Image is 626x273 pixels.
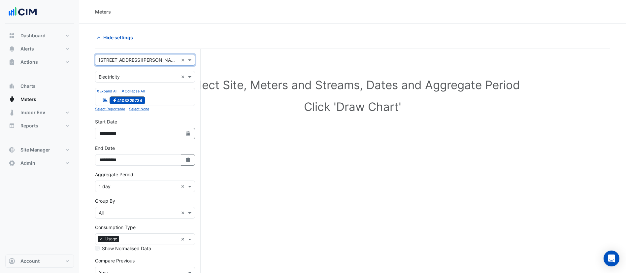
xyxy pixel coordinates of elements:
span: Hide settings [103,34,133,41]
span: Reports [20,122,38,129]
app-icon: Dashboard [9,32,15,39]
label: Aggregate Period [95,171,133,178]
label: Consumption Type [95,224,136,231]
button: Meters [5,93,74,106]
button: Charts [5,80,74,93]
h1: Click 'Draw Chart' [106,100,600,114]
button: Dashboard [5,29,74,42]
app-icon: Indoor Env [9,109,15,116]
span: Alerts [20,46,34,52]
span: Admin [20,160,35,166]
app-icon: Reports [9,122,15,129]
label: End Date [95,145,115,152]
label: Start Date [95,118,117,125]
button: Actions [5,55,74,69]
span: Charts [20,83,36,89]
small: Select None [129,107,149,111]
span: Clear [181,183,186,190]
span: 4103829734 [110,96,146,104]
label: Compare Previous [95,257,135,264]
small: Collapse All [121,89,145,93]
small: Expand All [97,89,117,93]
fa-icon: Electricity [112,98,117,103]
button: Site Manager [5,143,74,156]
div: Open Intercom Messenger [604,251,619,266]
small: Select Reportable [95,107,125,111]
button: Expand All [97,88,117,94]
span: Clear [181,73,186,80]
span: × [98,236,104,242]
span: Clear [181,56,186,63]
app-icon: Admin [9,160,15,166]
span: Clear [181,209,186,216]
button: Reports [5,119,74,132]
button: Hide settings [95,32,137,43]
label: Show Normalised Data [102,245,151,252]
fa-icon: Select Date [185,131,191,136]
span: Dashboard [20,32,46,39]
h1: Select Site, Meters and Streams, Dates and Aggregate Period [106,78,600,92]
button: Account [5,255,74,268]
span: Actions [20,59,38,65]
button: Select Reportable [95,106,125,112]
img: Company Logo [8,5,38,18]
fa-icon: Reportable [102,97,108,103]
app-icon: Charts [9,83,15,89]
button: Indoor Env [5,106,74,119]
app-icon: Alerts [9,46,15,52]
app-icon: Actions [9,59,15,65]
span: Usage [104,236,119,242]
label: Group By [95,197,115,204]
span: Account [20,258,40,264]
fa-icon: Select Date [185,157,191,163]
span: Clear [181,236,186,243]
button: Alerts [5,42,74,55]
span: Indoor Env [20,109,45,116]
app-icon: Site Manager [9,147,15,153]
button: Collapse All [121,88,145,94]
div: Meters [95,8,111,15]
span: Meters [20,96,36,103]
span: Site Manager [20,147,50,153]
button: Admin [5,156,74,170]
button: Select None [129,106,149,112]
app-icon: Meters [9,96,15,103]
